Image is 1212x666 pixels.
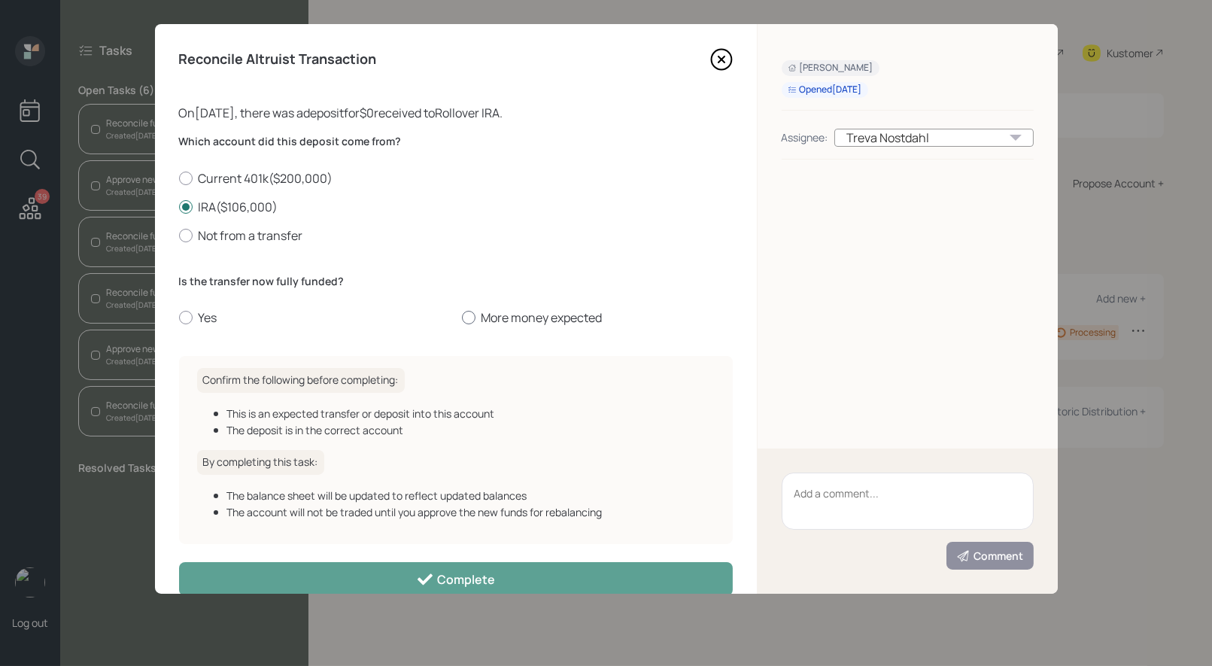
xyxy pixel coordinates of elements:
div: This is an expected transfer or deposit into this account [227,406,715,421]
label: Current 401k ( $200,000 ) [179,170,733,187]
div: Complete [416,570,495,588]
label: IRA ( $106,000 ) [179,199,733,215]
label: Not from a transfer [179,227,733,244]
label: Which account did this deposit come from? [179,134,733,149]
h4: Reconcile Altruist Transaction [179,51,377,68]
button: Comment [946,542,1034,570]
label: Yes [179,309,450,326]
div: On [DATE] , there was a deposit for $0 received to Rollover IRA . [179,104,733,122]
div: [PERSON_NAME] [788,62,873,75]
div: Treva Nostdahl [834,129,1034,147]
label: More money expected [462,309,733,326]
div: The deposit is in the correct account [227,422,715,438]
div: The account will not be traded until you approve the new funds for rebalancing [227,504,715,520]
h6: By completing this task: [197,450,324,475]
h6: Confirm the following before completing: [197,368,405,393]
div: Comment [956,549,1024,564]
div: Assignee: [782,129,828,145]
div: The balance sheet will be updated to reflect updated balances [227,488,715,503]
label: Is the transfer now fully funded? [179,274,733,289]
div: Opened [DATE] [788,84,862,96]
button: Complete [179,562,733,596]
